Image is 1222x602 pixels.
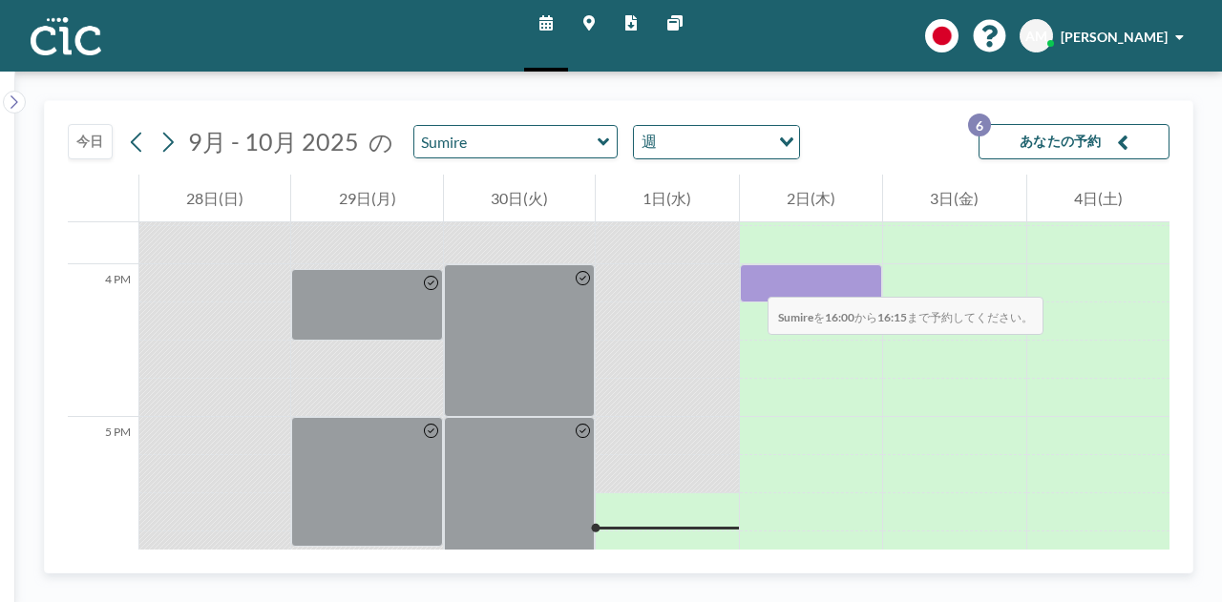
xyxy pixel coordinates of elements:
span: 9月 - 10月 2025 [188,127,359,156]
b: Sumire [778,310,813,324]
div: 5 PM [68,417,138,570]
div: 1日(水) [596,175,738,222]
input: Sumire [414,126,598,157]
div: 29日(月) [291,175,442,222]
div: 4 PM [68,264,138,417]
button: 今日 [68,124,113,159]
b: 16:15 [877,310,907,324]
input: Search for option [663,130,768,155]
span: 週 [638,130,661,155]
div: 4日(土) [1027,175,1169,222]
span: AM [1025,28,1047,45]
p: 6 [968,114,991,136]
img: organization-logo [31,17,101,55]
div: 28日(日) [139,175,290,222]
button: あなたの予約6 [979,124,1169,159]
b: 16:00 [825,310,854,324]
span: の [369,127,393,156]
div: 2日(木) [740,175,882,222]
div: Search for option [634,126,799,158]
span: [PERSON_NAME] [1061,29,1168,45]
div: 30日(火) [444,175,595,222]
span: を から まで予約してください。 [768,297,1043,335]
div: 3日(金) [883,175,1025,222]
